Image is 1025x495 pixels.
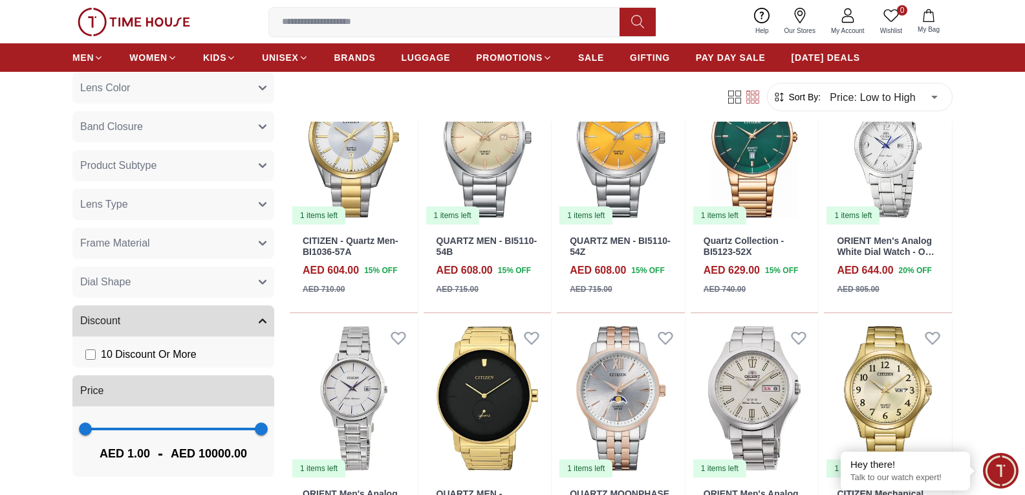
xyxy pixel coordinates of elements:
a: QUARTZ MEN - BI5110-54Z1 items left [557,65,685,225]
h4: AED 608.00 [570,263,626,278]
a: Quartz Collection - BI5123-52X1 items left [691,65,819,225]
a: BRANDS [334,46,376,69]
span: KIDS [203,51,226,64]
div: AED 740.00 [704,283,746,295]
h4: AED 644.00 [837,263,893,278]
button: Discount [72,305,274,336]
span: 10 Discount Or More [101,347,197,362]
span: Product Subtype [80,158,156,173]
a: Help [748,5,777,38]
a: CITIZEN - Quartz Men-BI1036-57A1 items left [290,65,418,225]
img: ORIENT Men's Analog White Dial Watch - OW-FNR1Q005 [824,65,952,225]
div: AED 715.00 [437,283,479,295]
span: UNISEX [262,51,298,64]
span: Lens Type [80,197,128,212]
img: CITIZEN - Quartz Men-BI1036-57A [290,65,418,225]
span: 15 % OFF [631,265,664,276]
span: 20 % OFF [899,265,932,276]
span: Dial Shape [80,274,131,290]
div: 1 items left [426,206,479,225]
span: PAY DAY SALE [696,51,766,64]
a: QUARTZ MEN - BI5110-54Z [570,236,671,257]
div: 1 items left [292,206,345,225]
img: ORIENT Men's Analog White Dial Watch - OW-RF-QA0012S10B [290,318,418,478]
a: QUARTZ MOONPHASE - AK5006-58A1 items left [557,318,685,478]
button: Sort By: [773,91,821,104]
img: ORIENT Men's Analog Silver Dial Watch - OW-RAAB0F12 [691,318,819,478]
span: AED 10000.00 [171,445,247,463]
div: 1 items left [826,459,879,478]
a: Our Stores [777,5,823,38]
img: QUARTZ MEN - BI5110-54B [424,65,552,225]
a: CITIZEN - Quartz Men-BI1036-57A [303,236,398,257]
h4: AED 604.00 [303,263,359,278]
button: Band Closure [72,111,274,142]
span: - [150,443,171,464]
span: Discount [80,313,120,329]
div: 1 items left [559,459,612,478]
span: 0 [897,5,907,16]
span: 15 % OFF [498,265,531,276]
span: [DATE] DEALS [792,51,860,64]
span: Sort By: [786,91,821,104]
h4: AED 608.00 [437,263,493,278]
img: QUARTZ MEN - BI5110-54Z [557,65,685,225]
button: Frame Material [72,228,274,259]
a: LUGGAGE [402,46,451,69]
div: Hey there! [850,458,960,471]
span: PROMOTIONS [476,51,543,64]
img: Quartz Collection - BI5123-52X [691,65,819,225]
input: 10 Discount Or More [85,349,96,360]
span: My Account [826,26,870,36]
a: PROMOTIONS [476,46,552,69]
a: ORIENT Men's Analog Silver Dial Watch - OW-RAAB0F121 items left [691,318,819,478]
span: WOMEN [129,51,167,64]
span: Help [750,26,774,36]
img: ... [78,8,190,36]
img: CITIZEN Mechanical Men - BF2028-83P [824,318,952,478]
span: 15 % OFF [364,265,397,276]
div: AED 715.00 [570,283,612,295]
p: Talk to our watch expert! [850,472,960,483]
a: UNISEX [262,46,308,69]
span: Frame Material [80,236,150,251]
a: [DATE] DEALS [792,46,860,69]
button: Dial Shape [72,267,274,298]
span: GIFTING [630,51,670,64]
button: Price [72,375,274,406]
a: ORIENT Men's Analog White Dial Watch - OW-FNR1Q005 [837,236,936,268]
a: Quartz Collection - BI5123-52X [704,236,784,257]
div: AED 805.00 [837,283,879,295]
img: QUARTZ MOONPHASE - AK5006-58A [557,318,685,478]
a: GIFTING [630,46,670,69]
a: 0Wishlist [872,5,910,38]
span: Band Closure [80,119,143,135]
button: My Bag [910,6,947,37]
span: My Bag [912,25,945,34]
span: 15 % OFF [765,265,798,276]
span: MEN [72,51,94,64]
a: MEN [72,46,103,69]
button: Product Subtype [72,150,274,181]
div: 1 items left [826,206,879,225]
a: ORIENT Men's Analog White Dial Watch - OW-RF-QA0012S10B1 items left [290,318,418,478]
a: PAY DAY SALE [696,46,766,69]
a: QUARTZ MEN - BI5110-54B [437,236,537,257]
a: KIDS [203,46,236,69]
a: ORIENT Men's Analog White Dial Watch - OW-FNR1Q0051 items left [824,65,952,225]
button: Lens Color [72,72,274,104]
div: 1 items left [693,206,746,225]
div: 1 items left [559,206,612,225]
img: QUARTZ MEN - BE9182-57E [424,318,552,478]
span: Our Stores [779,26,821,36]
span: BRANDS [334,51,376,64]
a: QUARTZ MEN - BI5110-54B1 items left [424,65,552,225]
span: Price [80,383,103,399]
span: AED 1.00 [100,445,150,463]
a: CITIZEN Mechanical Men - BF2028-83P1 items left [824,318,952,478]
span: Lens Color [80,80,130,96]
div: 1 items left [693,459,746,478]
div: Chat Widget [983,453,1019,489]
span: SALE [578,51,604,64]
